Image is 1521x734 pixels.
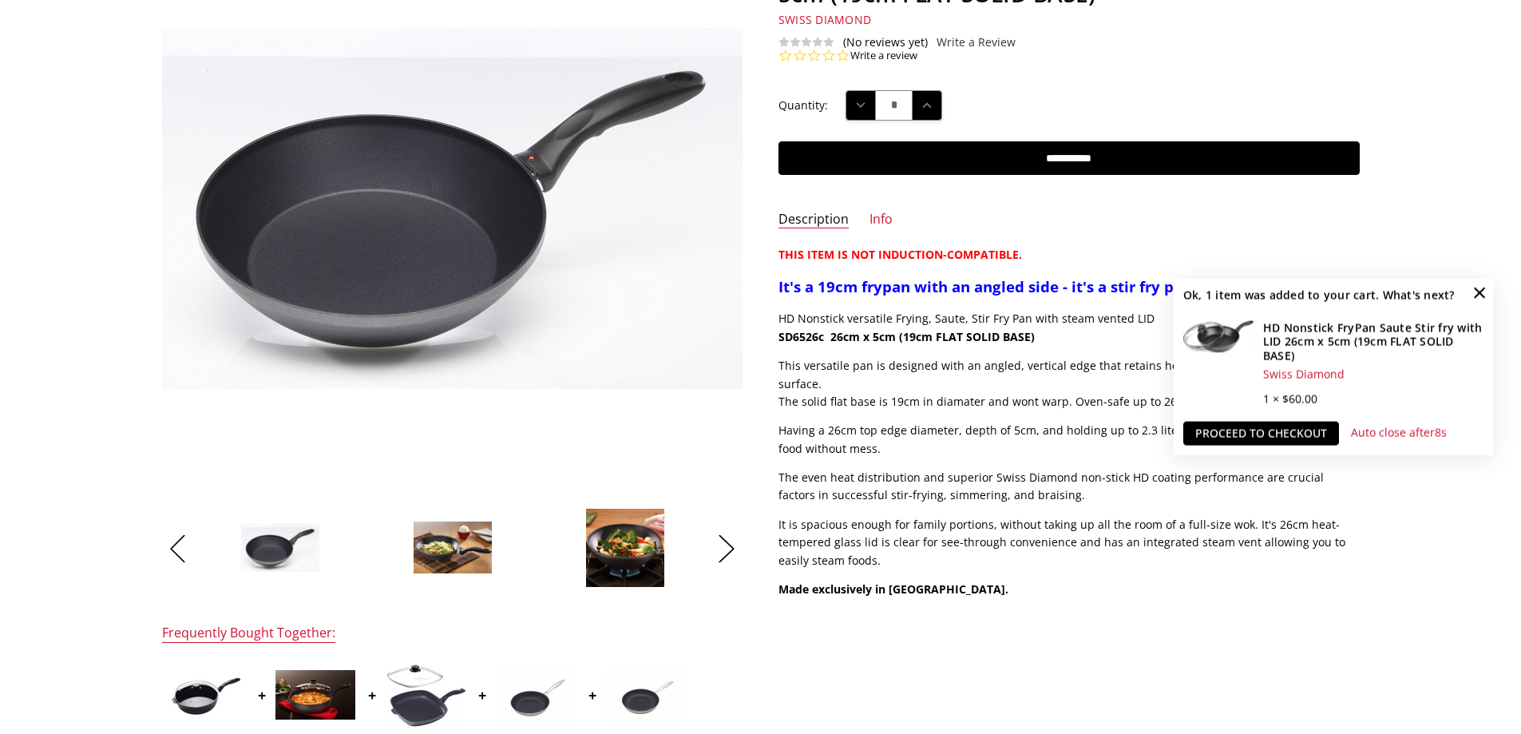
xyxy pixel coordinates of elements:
[937,36,1016,49] a: Write a Review
[165,669,245,722] img: HD Nonstick DEEP Frypan Saute with glass vented lid 28cm x 7.5cm 4.2L
[162,524,194,573] button: Previous
[162,625,335,643] div: Frequently Bought Together:
[778,581,1008,597] strong: Made exclusively in [GEOGRAPHIC_DATA].
[496,669,576,722] img: 24cm Fry Pan | Nonstick Clad
[778,97,828,114] label: Quantity:
[778,310,1360,346] p: HD Nonstick versatile Frying, Saute, Stir Fry Pan with steam vented LID
[778,422,1360,458] p: Having a 26cm top edge diameter, depth of 5cm, and holding up to 2.3 liters makes it easy to cook...
[413,521,493,575] img: HD Nonstick FryPan Saute Stir fry with LID 26cm x 5cm (19cm FLAT SOLID BASE)
[1183,320,1254,352] img: HD Nonstick FryPan Saute Stir fry with LID 26cm x 5cm (19cm FLAT SOLID BASE)
[778,211,849,229] a: Description
[1467,280,1492,305] a: Close
[1351,424,1447,442] p: Auto close after s
[778,12,871,27] span: Swiss Diamond
[778,247,1022,262] strong: THIS ITEM IS NOT INDUCTION-COMPATIBLE.
[778,469,1360,505] p: The even heat distribution and superior Swiss Diamond non-stick HD coating performance are crucia...
[1435,425,1441,440] span: 8
[386,664,465,727] img: HD Nonstick SQUARE Frypan 28x28x4cm with **Bonus** LID!
[1467,280,1492,305] span: ×
[778,357,1360,411] p: This versatile pan is designed with an angled, vertical edge that retains heat for a maximum cook...
[275,670,355,720] img: Nonstick INDUCTION HD Deep Frypan Saute Casserole with Glass lid 28cm X 7.5cm 4.2L
[1263,390,1483,407] div: 1 × $60.00
[1263,320,1483,363] h4: HD Nonstick FryPan Saute Stir fry with LID 26cm x 5cm (19cm FLAT SOLID BASE)
[1183,288,1456,303] h2: Ok, 1 item was added to your cart. What's next?
[778,516,1360,569] p: It is spacious enough for family portions, without taking up all the room of a full-size wok. It'...
[711,524,743,573] button: Next
[1263,367,1483,382] div: Swiss Diamond
[778,329,1035,344] strong: SD6526c 26cm x 5cm (19cm FLAT SOLID BASE)
[850,49,917,63] a: Write a review
[869,211,893,229] a: Info
[240,522,320,573] img: HD Nonstick FryPan Saute Stir fry with LID 26cm x 5cm (19cm FLAT SOLID BASE)
[778,276,1226,296] span: It's a 19cm frypan with an angled side - it's a stir fry pan too!
[585,508,665,588] img: HD Nonstick FryPan Saute Stir fry with LID 26cm x 5cm (19cm FLAT SOLID BASE)
[843,36,928,49] span: (No reviews yet)
[606,669,686,722] img: XD Nonstick Clad Induction 28cm x 5cm FRYPAN
[1183,422,1339,446] a: Proceed to checkout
